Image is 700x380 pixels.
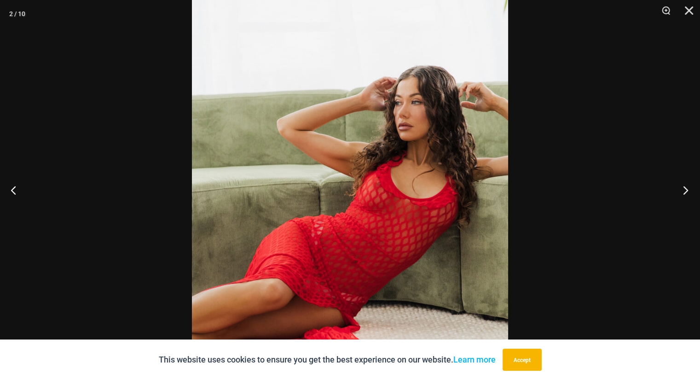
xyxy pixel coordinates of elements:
button: Next [665,167,700,213]
p: This website uses cookies to ensure you get the best experience on our website. [159,353,496,367]
button: Accept [503,349,542,371]
div: 2 / 10 [9,7,25,21]
a: Learn more [453,355,496,364]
